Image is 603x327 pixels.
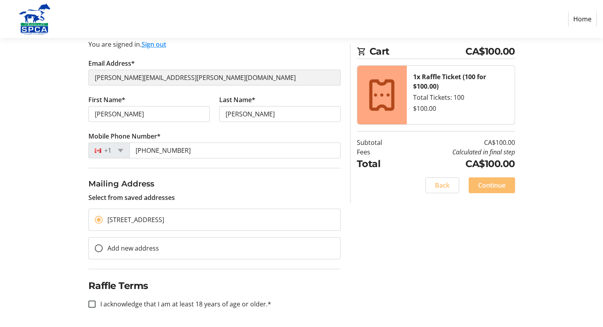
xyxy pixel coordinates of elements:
[402,157,515,171] td: CA$100.00
[88,279,341,293] h2: Raffle Terms
[369,44,466,59] span: Cart
[88,40,341,49] div: You are signed in.
[107,215,164,224] span: [STREET_ADDRESS]
[425,177,459,193] button: Back
[413,93,508,102] div: Total Tickets: 100
[413,72,486,91] strong: 1x Raffle Ticket (100 for $100.00)
[88,59,135,68] label: Email Address*
[402,147,515,157] td: Calculated in final step
[88,95,125,105] label: First Name*
[88,178,341,202] div: Select from saved addresses
[469,177,515,193] button: Continue
[142,40,166,49] button: Sign out
[219,95,255,105] label: Last Name*
[88,178,341,190] h3: Mailing Address
[413,104,508,113] div: $100.00
[568,11,597,27] a: Home
[6,3,63,35] img: Alberta SPCA's Logo
[465,44,515,59] span: CA$100.00
[103,243,159,253] label: Add new address
[357,157,402,171] td: Total
[129,143,341,158] input: (506) 234-5678
[96,299,271,309] label: I acknowledge that I am at least 18 years of age or older.*
[478,181,505,190] span: Continue
[402,138,515,147] td: CA$100.00
[357,147,402,157] td: Fees
[88,131,161,141] label: Mobile Phone Number*
[357,138,402,147] td: Subtotal
[435,181,450,190] span: Back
